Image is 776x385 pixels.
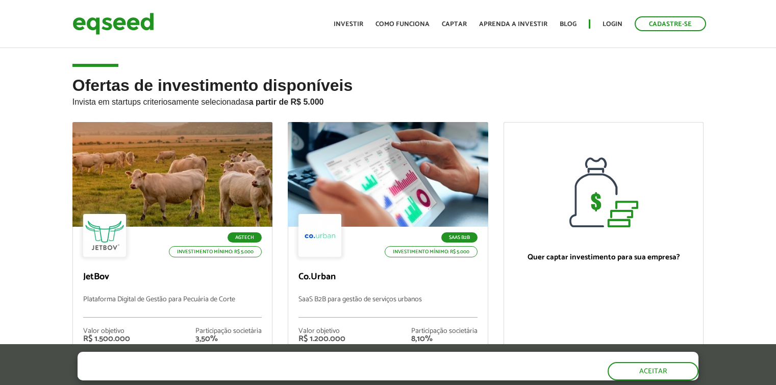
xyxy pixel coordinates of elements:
[479,21,547,28] a: Aprenda a investir
[288,122,488,382] a: SaaS B2B Investimento mínimo: R$ 5.000 Co.Urban SaaS B2B para gestão de serviços urbanos Valor ob...
[608,362,698,380] button: Aceitar
[72,94,704,107] p: Invista em startups criteriosamente selecionadas
[212,371,330,379] a: política de privacidade e de cookies
[195,335,262,343] div: 3,50%
[603,21,622,28] a: Login
[72,77,704,122] h2: Ofertas de investimento disponíveis
[385,246,478,257] p: Investimento mínimo: R$ 5.000
[560,21,577,28] a: Blog
[72,10,154,37] img: EqSeed
[83,335,130,343] div: R$ 1.500.000
[411,335,478,343] div: 8,10%
[72,122,273,382] a: Agtech Investimento mínimo: R$ 5.000 JetBov Plataforma Digital de Gestão para Pecuária de Corte V...
[169,246,262,257] p: Investimento mínimo: R$ 5.000
[441,232,478,243] p: SaaS B2B
[411,328,478,335] div: Participação societária
[78,370,447,379] p: Ao clicar em "aceitar", você aceita nossa .
[83,272,262,283] p: JetBov
[334,21,363,28] a: Investir
[78,352,447,368] h5: O site da EqSeed utiliza cookies para melhorar sua navegação.
[442,21,467,28] a: Captar
[249,98,324,106] strong: a partir de R$ 5.000
[298,328,345,335] div: Valor objetivo
[228,232,262,243] p: Agtech
[514,253,693,262] p: Quer captar investimento para sua empresa?
[83,296,262,318] p: Plataforma Digital de Gestão para Pecuária de Corte
[504,122,704,382] a: Quer captar investimento para sua empresa? Quero captar
[376,21,430,28] a: Como funciona
[298,335,345,343] div: R$ 1.200.000
[83,328,130,335] div: Valor objetivo
[195,328,262,335] div: Participação societária
[635,16,706,31] a: Cadastre-se
[298,296,478,318] p: SaaS B2B para gestão de serviços urbanos
[298,272,478,283] p: Co.Urban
